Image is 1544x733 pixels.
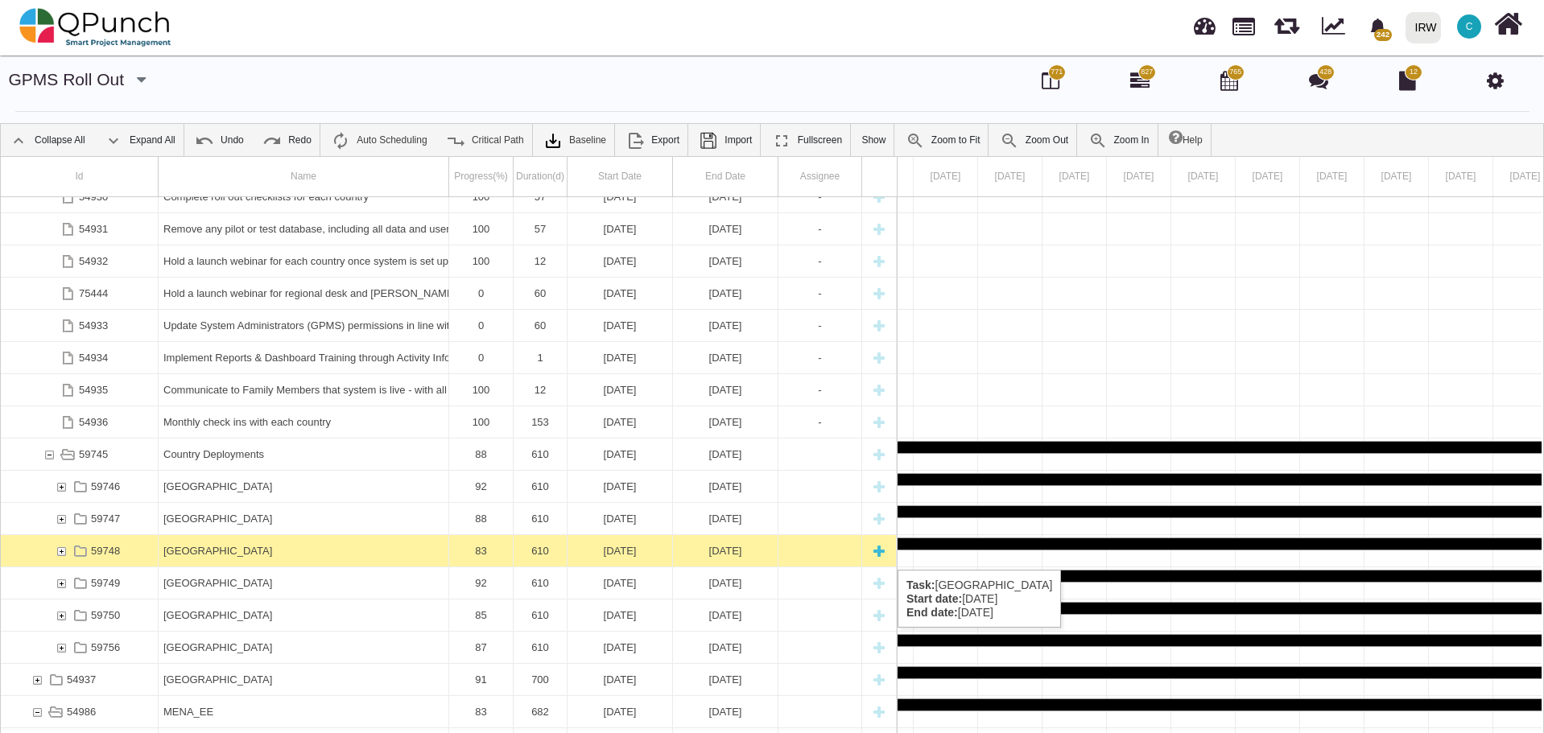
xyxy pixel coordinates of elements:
[568,632,673,663] div: 01-05-2024
[91,535,120,566] div: 59748
[867,567,891,599] div: New task
[867,310,891,341] div: New task
[79,406,108,438] div: 54936
[449,278,514,309] div: 0
[449,599,514,631] div: 85
[514,157,568,196] div: Duration(d)
[778,374,862,406] div: -
[867,471,891,502] div: New task
[91,632,120,663] div: 59756
[778,310,862,341] div: -
[673,696,778,727] div: 31-12-2025
[1,632,897,664] div: Task: South Africa Start date: 01-05-2024 End date: 31-12-2025
[163,310,444,341] div: Update System Administrators (GPMS) permissions in line with role matrices - once ready to go live
[79,310,108,341] div: 54933
[163,471,444,502] div: [GEOGRAPHIC_DATA]
[449,157,514,196] div: Progress(%)
[91,503,120,534] div: 59747
[783,310,857,341] div: -
[518,342,562,373] div: 1
[1130,77,1150,90] a: 827
[449,213,514,245] div: 100
[898,570,1061,628] div: [GEOGRAPHIC_DATA] [DATE] [DATE]
[568,310,673,341] div: 01-09-2025
[867,503,891,534] div: New task
[159,567,449,599] div: South Sudan
[1309,71,1328,90] i: Punch Discussion
[764,124,850,156] a: Fullscreen
[568,503,673,534] div: 01-05-2024
[783,278,857,309] div: -
[19,3,171,51] img: qpunch-sp.fa6292f.png
[79,213,108,245] div: 54931
[1194,10,1216,34] span: Dashboard
[449,471,514,502] div: 92
[568,439,673,470] div: 01-05-2024
[1,310,897,342] div: Task: Update System Administrators (GPMS) permissions in line with role matrices - once ready to ...
[678,310,773,341] div: [DATE]
[514,567,568,599] div: 610
[1,439,897,471] div: Task: Country Deployments Start date: 01-05-2024 End date: 31-12-2025
[678,213,773,245] div: [DATE]
[1,406,159,438] div: 54936
[1,310,159,341] div: 54933
[91,471,120,502] div: 59746
[163,278,444,309] div: Hold a launch webinar for regional desk and [PERSON_NAME] colleagues
[1080,124,1158,156] a: Zoom In
[678,245,773,277] div: [DATE]
[91,599,120,631] div: 59750
[1,535,159,566] div: 59748
[1,471,897,503] div: Task: Ethiopia Start date: 01-05-2024 End date: 31-12-2025
[568,406,673,438] div: 01-08-2024
[1161,124,1211,156] a: Help
[853,124,894,156] a: Show
[1447,1,1491,52] a: C
[159,213,449,245] div: Remove any pilot or test database, including all data and users etc
[867,439,891,470] div: New task
[518,599,562,631] div: 610
[1314,1,1360,54] div: Dynamic Report
[1,471,159,502] div: 59746
[163,342,444,373] div: Implement Reports & Dashboard Training through Activity Info
[1,503,897,535] div: Task: Kenya Start date: 01-05-2024 End date: 31-12-2025
[673,439,778,470] div: 31-12-2025
[518,374,562,406] div: 12
[1494,9,1522,39] i: Home
[867,278,891,309] div: New task
[1236,157,1300,196] div: 04 Aug 2025
[1,278,897,310] div: Task: Hold a launch webinar for regional desk and HoR colleagues Start date: 01-09-2025 End date:...
[678,342,773,373] div: [DATE]
[159,406,449,438] div: Monthly check ins with each country
[906,579,935,591] b: Task:
[9,131,28,150] img: ic_collapse_all_24.42ac041.png
[159,245,449,277] div: Hold a launch webinar for each country once system is set up and ready for ongoing use
[159,439,449,470] div: Country Deployments
[568,342,673,373] div: 31-12-2025
[778,213,862,245] div: -
[568,245,673,277] div: 15-07-2024
[163,632,444,663] div: [GEOGRAPHIC_DATA]
[514,599,568,631] div: 610
[673,245,778,277] div: 26-07-2024
[518,535,562,566] div: 610
[1,632,159,663] div: 59756
[454,599,508,631] div: 85
[96,124,184,156] a: Expand All
[867,213,891,245] div: New task
[568,374,673,406] div: 15-07-2024
[568,471,673,502] div: 01-05-2024
[778,245,862,277] div: -
[1,406,897,439] div: Task: Monthly check ins with each country Start date: 01-08-2024 End date: 31-12-2024
[699,131,718,150] img: save.4d96896.png
[1274,8,1299,35] span: Releases
[572,471,667,502] div: [DATE]
[1,374,159,406] div: 54935
[1,278,159,309] div: 75444
[163,439,444,470] div: Country Deployments
[778,278,862,309] div: -
[572,310,667,341] div: [DATE]
[1415,14,1437,42] div: IRW
[518,213,562,245] div: 57
[572,342,667,373] div: [DATE]
[1369,19,1386,35] svg: bell fill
